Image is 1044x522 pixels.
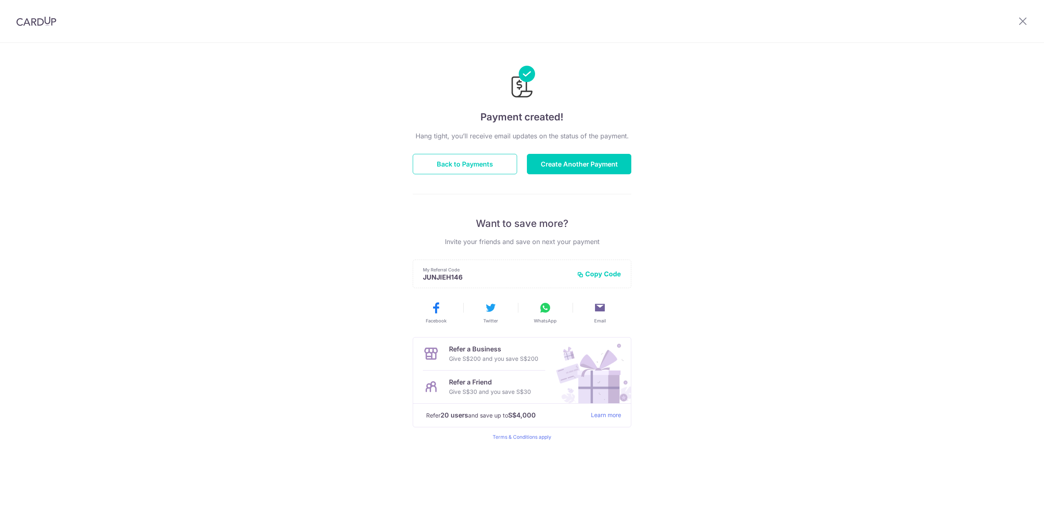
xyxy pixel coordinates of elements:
[509,66,535,100] img: Payments
[413,131,631,141] p: Hang tight, you’ll receive email updates on the status of the payment.
[508,410,536,420] strong: S$4,000
[440,410,468,420] strong: 20 users
[483,318,498,324] span: Twitter
[527,154,631,174] button: Create Another Payment
[413,217,631,230] p: Want to save more?
[413,237,631,247] p: Invite your friends and save on next your payment
[413,154,517,174] button: Back to Payments
[549,338,631,403] img: Refer
[449,377,531,387] p: Refer a Friend
[423,267,571,273] p: My Referral Code
[423,273,571,281] p: JUNJIEH146
[16,16,56,26] img: CardUp
[426,318,447,324] span: Facebook
[576,301,624,324] button: Email
[426,410,584,420] p: Refer and save up to
[467,301,515,324] button: Twitter
[412,301,460,324] button: Facebook
[594,318,606,324] span: Email
[449,354,538,364] p: Give S$200 and you save S$200
[413,110,631,124] h4: Payment created!
[591,410,621,420] a: Learn more
[521,301,569,324] button: WhatsApp
[449,387,531,397] p: Give S$30 and you save S$30
[493,434,551,440] a: Terms & Conditions apply
[449,344,538,354] p: Refer a Business
[534,318,557,324] span: WhatsApp
[577,270,621,278] button: Copy Code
